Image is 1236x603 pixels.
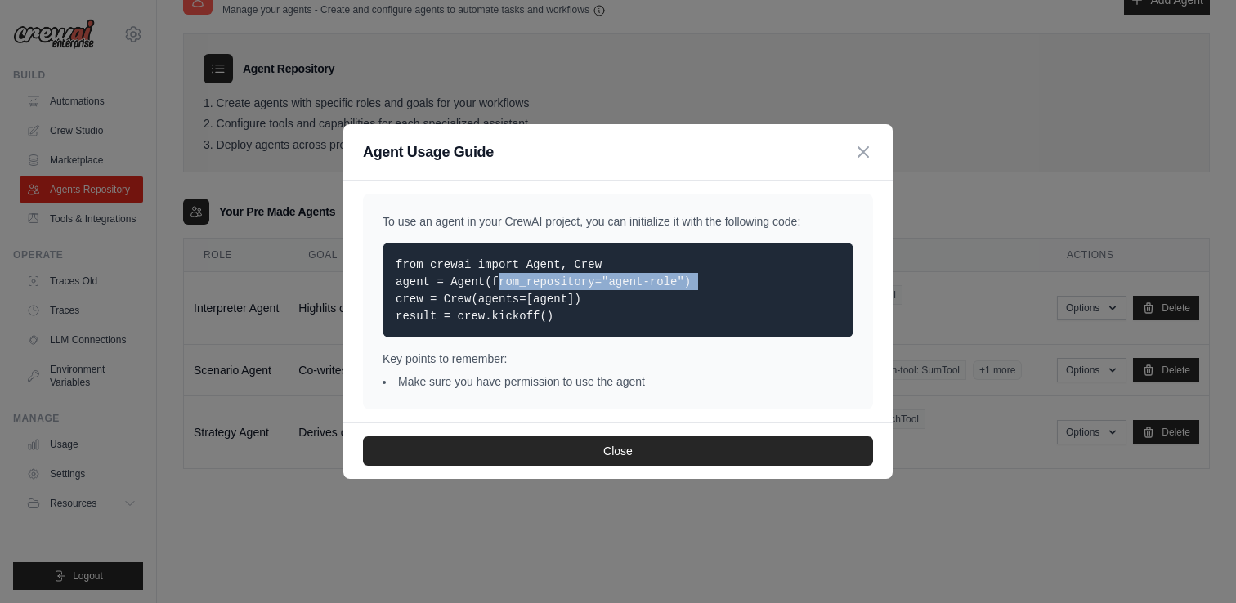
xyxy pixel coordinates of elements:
[383,213,853,230] p: To use an agent in your CrewAI project, you can initialize it with the following code:
[383,373,853,390] li: Make sure you have permission to use the agent
[396,258,691,323] code: from crewai import Agent, Crew agent = Agent(from_repository="agent-role") crew = Crew(agents=[ag...
[363,436,873,466] button: Close
[363,141,494,163] h3: Agent Usage Guide
[383,351,853,367] p: Key points to remember:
